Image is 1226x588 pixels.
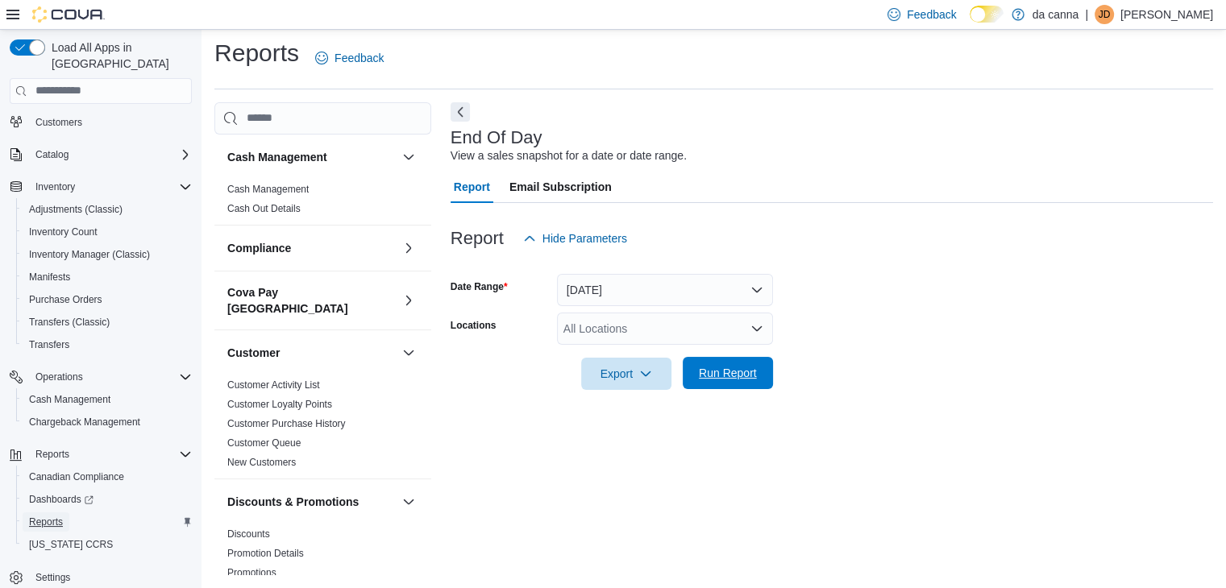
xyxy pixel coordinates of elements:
[23,222,104,242] a: Inventory Count
[29,470,124,483] span: Canadian Compliance
[29,271,70,284] span: Manifests
[227,183,309,196] span: Cash Management
[227,399,332,410] a: Customer Loyalty Points
[509,171,612,203] span: Email Subscription
[214,375,431,478] div: Customer
[29,113,89,132] a: Customers
[451,280,508,293] label: Date Range
[35,148,69,161] span: Catalog
[227,184,309,195] a: Cash Management
[399,343,418,362] button: Customer
[23,490,100,509] a: Dashboards
[29,493,94,506] span: Dashboards
[16,266,198,288] button: Manifests
[591,358,662,390] span: Export
[399,492,418,511] button: Discounts & Promotions
[399,147,418,167] button: Cash Management
[227,528,270,540] a: Discounts
[16,288,198,311] button: Purchase Orders
[1095,5,1114,24] div: Jp Ding
[23,267,77,287] a: Manifests
[23,200,129,219] a: Adjustments (Classic)
[35,571,70,584] span: Settings
[1099,5,1111,24] span: JD
[29,538,113,551] span: [US_STATE] CCRS
[1120,5,1213,24] p: [PERSON_NAME]
[23,335,192,354] span: Transfers
[16,511,198,533] button: Reports
[227,494,396,510] button: Discounts & Promotions
[23,245,156,264] a: Inventory Manager (Classic)
[23,390,117,409] a: Cash Management
[451,102,470,122] button: Next
[23,490,192,509] span: Dashboards
[335,50,384,66] span: Feedback
[29,393,110,406] span: Cash Management
[454,171,490,203] span: Report
[227,398,332,411] span: Customer Loyalty Points
[3,366,198,388] button: Operations
[35,116,82,129] span: Customers
[35,371,83,383] span: Operations
[227,437,301,449] span: Customer Queue
[227,418,346,429] a: Customer Purchase History
[23,267,192,287] span: Manifests
[35,180,75,193] span: Inventory
[16,533,198,556] button: [US_STATE] CCRS
[227,567,276,578] a: Promotions
[29,516,63,528] span: Reports
[32,6,105,23] img: Cova
[517,222,634,255] button: Hide Parameters
[3,443,198,466] button: Reports
[29,112,192,132] span: Customers
[29,177,81,197] button: Inventory
[23,245,192,264] span: Inventory Manager (Classic)
[29,338,69,351] span: Transfers
[750,322,763,335] button: Open list of options
[23,200,192,219] span: Adjustments (Classic)
[214,37,299,69] h1: Reports
[227,379,320,391] span: Customer Activity List
[309,42,390,74] a: Feedback
[581,358,671,390] button: Export
[29,445,76,464] button: Reports
[16,243,198,266] button: Inventory Manager (Classic)
[451,147,687,164] div: View a sales snapshot for a date or date range.
[399,291,418,310] button: Cova Pay [GEOGRAPHIC_DATA]
[227,345,280,361] h3: Customer
[29,416,140,429] span: Chargeback Management
[227,240,291,256] h3: Compliance
[227,528,270,540] span: Discounts
[29,177,192,197] span: Inventory
[399,238,418,258] button: Compliance
[23,512,69,532] a: Reports
[35,448,69,461] span: Reports
[227,548,304,559] a: Promotion Details
[227,456,296,469] span: New Customers
[451,319,497,332] label: Locations
[29,248,150,261] span: Inventory Manager (Classic)
[227,345,396,361] button: Customer
[16,488,198,511] a: Dashboards
[3,110,198,134] button: Customers
[1033,5,1079,24] p: da canna
[16,221,198,243] button: Inventory Count
[23,290,192,309] span: Purchase Orders
[16,198,198,221] button: Adjustments (Classic)
[970,6,1004,23] input: Dark Mode
[23,535,192,554] span: Washington CCRS
[23,390,192,409] span: Cash Management
[16,311,198,333] button: Transfers (Classic)
[451,229,504,248] h3: Report
[23,222,192,242] span: Inventory Count
[214,180,431,225] div: Cash Management
[227,284,396,317] button: Cova Pay [GEOGRAPHIC_DATA]
[16,388,198,411] button: Cash Management
[907,6,956,23] span: Feedback
[227,240,396,256] button: Compliance
[542,230,627,246] span: Hide Parameters
[683,357,773,389] button: Run Report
